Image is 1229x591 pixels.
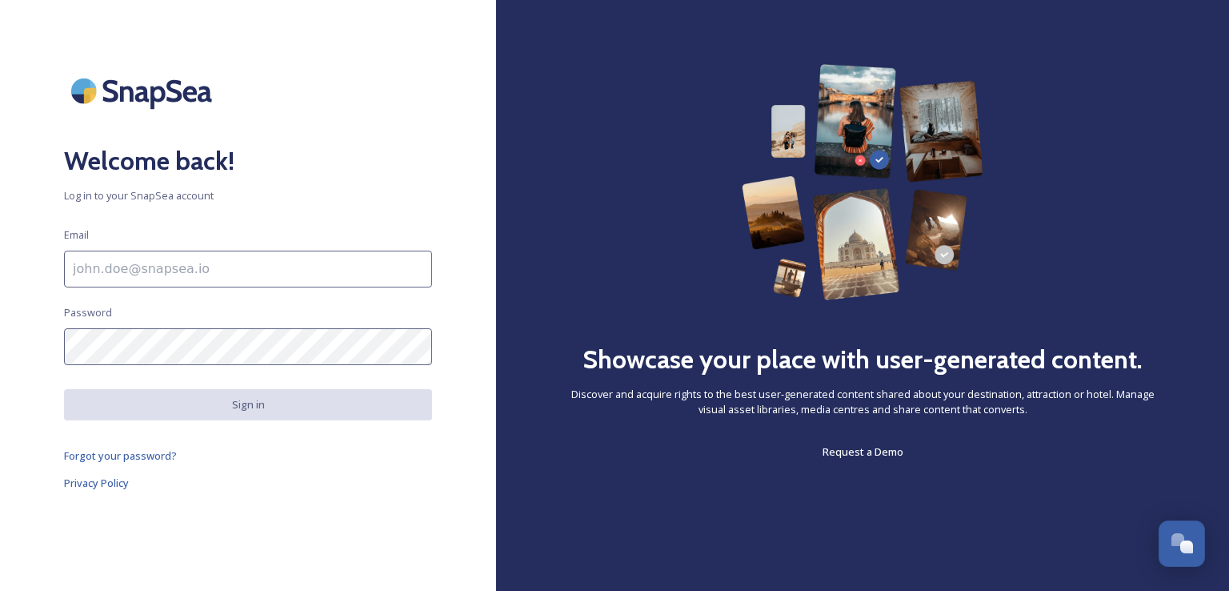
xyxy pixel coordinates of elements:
a: Forgot your password? [64,446,432,465]
a: Request a Demo [823,442,903,461]
a: Privacy Policy [64,473,432,492]
button: Sign in [64,389,432,420]
span: Log in to your SnapSea account [64,188,432,203]
span: Privacy Policy [64,476,129,490]
button: Open Chat [1159,521,1205,567]
span: Password [64,305,112,320]
h2: Welcome back! [64,142,432,180]
img: 63b42ca75bacad526042e722_Group%20154-p-800.png [742,64,983,300]
span: Request a Demo [823,444,903,459]
span: Discover and acquire rights to the best user-generated content shared about your destination, att... [560,387,1165,417]
span: Forgot your password? [64,448,177,463]
h2: Showcase your place with user-generated content. [582,340,1143,379]
span: Email [64,227,89,243]
img: SnapSea Logo [64,64,224,118]
input: john.doe@snapsea.io [64,251,432,287]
